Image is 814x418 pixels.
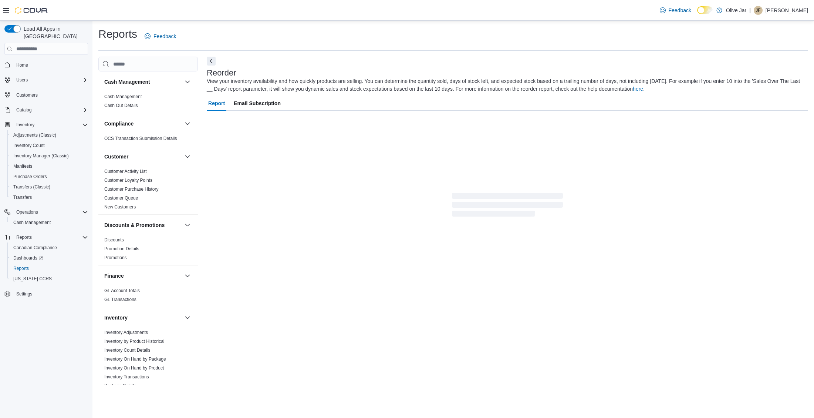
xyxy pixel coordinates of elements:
span: Reports [16,234,32,240]
button: Discounts & Promotions [183,221,192,230]
button: Customer [104,153,182,160]
span: Canadian Compliance [10,243,88,252]
span: Customer Purchase History [104,186,159,192]
span: Cash Management [13,220,51,225]
span: JF [756,6,760,15]
button: Reports [7,263,91,274]
button: Catalog [13,106,34,114]
span: Customer Activity List [104,168,147,174]
button: Inventory Manager (Classic) [7,151,91,161]
div: Compliance [98,134,198,146]
button: Purchase Orders [7,171,91,182]
span: Load All Apps in [GEOGRAPHIC_DATA] [21,25,88,40]
span: Feedback [153,33,176,40]
button: Inventory [104,314,182,321]
span: Transfers (Classic) [13,184,50,190]
a: Cash Management [10,218,54,227]
button: Canadian Compliance [7,243,91,253]
span: Inventory by Product Historical [104,338,165,344]
span: Cash Management [104,94,142,100]
button: Operations [13,208,41,217]
a: Cash Out Details [104,103,138,108]
button: Compliance [183,119,192,128]
span: Reports [13,265,29,271]
a: Customer Activity List [104,169,147,174]
a: [US_STATE] CCRS [10,274,55,283]
button: Transfers (Classic) [7,182,91,192]
span: Customers [16,92,38,98]
button: Users [13,76,31,84]
h1: Reports [98,27,137,41]
a: GL Transactions [104,297,136,302]
span: Manifests [13,163,32,169]
button: Cash Management [183,77,192,86]
h3: Customer [104,153,128,160]
span: Email Subscription [234,96,281,111]
button: Users [1,75,91,85]
span: Home [16,62,28,68]
button: Operations [1,207,91,217]
button: Inventory [13,120,37,129]
a: Inventory Manager (Classic) [10,151,72,160]
a: Inventory Adjustments [104,330,148,335]
a: OCS Transaction Submission Details [104,136,177,141]
span: Customer Queue [104,195,138,201]
a: Inventory Count Details [104,348,151,353]
span: Reports [10,264,88,273]
span: Catalog [16,107,31,113]
span: GL Transactions [104,297,136,302]
input: Dark Mode [697,6,713,14]
p: Olive Jar [726,6,746,15]
a: Cash Management [104,94,142,99]
span: Users [13,76,88,84]
a: Dashboards [7,253,91,263]
span: Adjustments (Classic) [13,132,56,138]
span: Adjustments (Classic) [10,131,88,140]
span: Dashboards [13,255,43,261]
button: Finance [183,271,192,280]
h3: Finance [104,272,124,280]
span: Inventory Manager (Classic) [10,151,88,160]
span: Operations [13,208,88,217]
span: Settings [13,289,88,298]
a: Discounts [104,237,124,243]
a: Feedback [142,29,179,44]
span: GL Account Totals [104,288,140,294]
a: Settings [13,290,35,298]
span: Customers [13,90,88,100]
div: View your inventory availability and how quickly products are selling. You can determine the quan... [207,77,804,93]
span: Feedback [669,7,691,14]
a: Inventory by Product Historical [104,339,165,344]
a: Package Details [104,383,136,388]
button: [US_STATE] CCRS [7,274,91,284]
h3: Compliance [104,120,134,127]
button: Settings [1,288,91,299]
button: Cash Management [7,217,91,228]
a: Dashboards [10,254,46,262]
span: Transfers [13,194,32,200]
button: Transfers [7,192,91,203]
a: Inventory Count [10,141,48,150]
a: Inventory On Hand by Package [104,357,166,362]
span: Users [16,77,28,83]
p: | [749,6,751,15]
button: Discounts & Promotions [104,221,182,229]
span: Inventory Count [13,143,45,148]
button: Inventory [1,120,91,130]
span: Promotion Details [104,246,139,252]
a: Promotions [104,255,127,260]
a: Inventory Transactions [104,374,149,379]
span: Discounts [104,237,124,243]
span: Operations [16,209,38,215]
div: Discounts & Promotions [98,235,198,265]
a: Transfers [10,193,35,202]
button: Home [1,59,91,70]
button: Adjustments (Classic) [7,130,91,140]
span: Washington CCRS [10,274,88,283]
span: Transfers [10,193,88,202]
button: Next [207,57,216,66]
img: Cova [15,7,48,14]
button: Reports [1,232,91,243]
